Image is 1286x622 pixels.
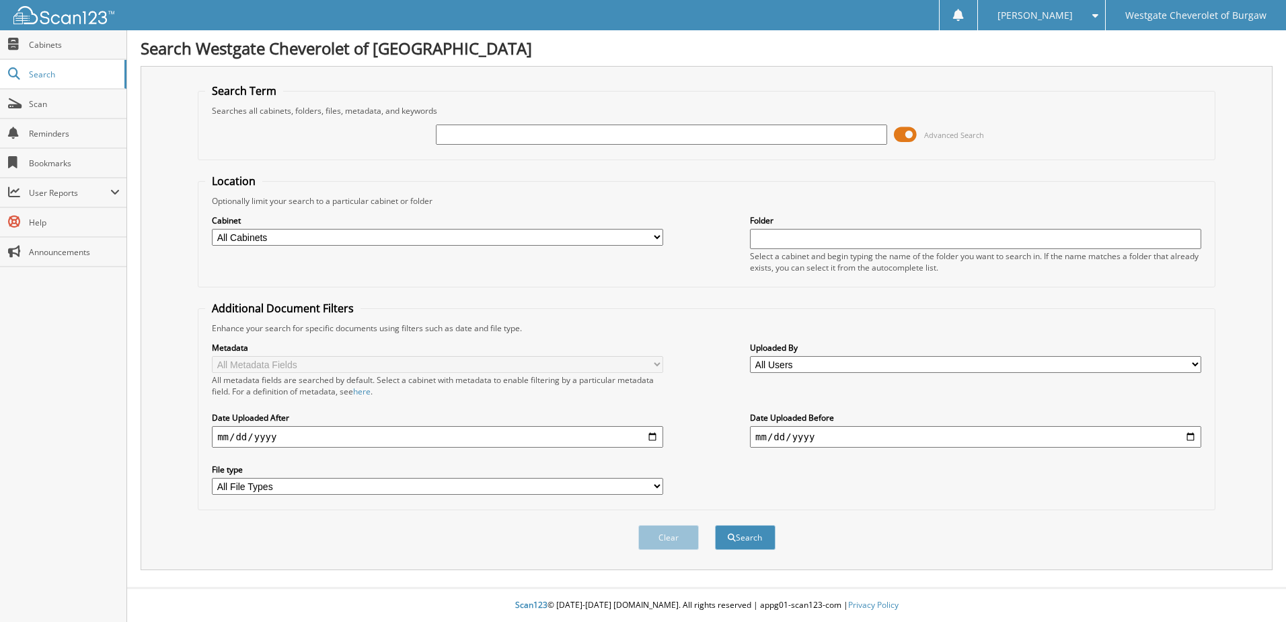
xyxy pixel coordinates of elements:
span: Reminders [29,128,120,139]
a: Privacy Policy [848,599,899,611]
legend: Location [205,174,262,188]
span: [PERSON_NAME] [997,11,1073,20]
img: scan123-logo-white.svg [13,6,114,24]
span: Advanced Search [924,130,984,140]
legend: Additional Document Filters [205,301,361,316]
input: start [212,426,663,448]
legend: Search Term [205,83,283,98]
label: Date Uploaded After [212,412,663,423]
span: Westgate Cheverolet of Burgaw [1125,11,1266,20]
span: Help [29,217,120,228]
div: All metadata fields are searched by default. Select a cabinet with metadata to enable filtering b... [212,374,663,397]
div: © [DATE]-[DATE] [DOMAIN_NAME]. All rights reserved | appg01-scan123-com | [127,589,1286,622]
span: Scan123 [515,599,547,611]
span: Scan [29,98,120,110]
label: File type [212,464,663,475]
span: User Reports [29,187,110,199]
h1: Search Westgate Cheverolet of [GEOGRAPHIC_DATA] [141,37,1273,59]
input: end [750,426,1201,448]
span: Cabinets [29,39,120,50]
label: Cabinet [212,215,663,226]
div: Select a cabinet and begin typing the name of the folder you want to search in. If the name match... [750,250,1201,273]
label: Metadata [212,342,663,353]
label: Date Uploaded Before [750,412,1201,423]
span: Bookmarks [29,158,120,169]
div: Optionally limit your search to a particular cabinet or folder [205,195,1208,207]
a: here [353,386,371,397]
div: Searches all cabinets, folders, files, metadata, and keywords [205,105,1208,116]
label: Uploaded By [750,342,1201,353]
label: Folder [750,215,1201,226]
span: Search [29,69,118,80]
button: Clear [638,525,699,550]
span: Announcements [29,246,120,258]
div: Enhance your search for specific documents using filters such as date and file type. [205,322,1208,334]
button: Search [715,525,776,550]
